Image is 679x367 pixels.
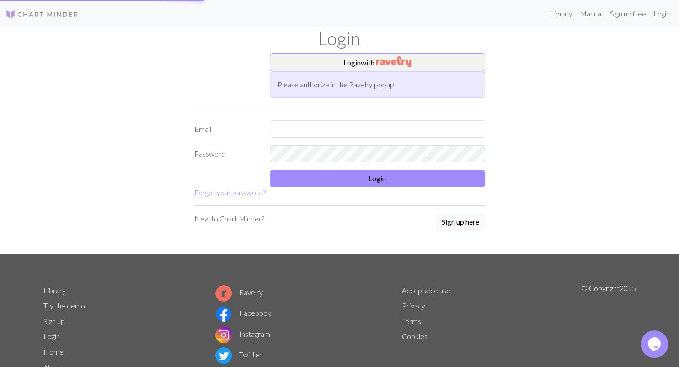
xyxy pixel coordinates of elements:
h1: Login [38,27,642,49]
img: Facebook logo [215,306,232,322]
a: Facebook [215,308,271,317]
a: Forgot your password? [194,188,266,197]
a: Login [650,5,674,23]
a: Login [43,332,60,340]
img: Ravelry logo [215,285,232,302]
a: Manual [576,5,606,23]
img: Instagram logo [215,327,232,343]
a: Terms [402,317,421,325]
label: Password [189,145,264,162]
label: Email [189,120,264,138]
img: Logo [5,9,79,20]
a: Ravelry [215,288,263,297]
a: Sign up [43,317,65,325]
img: Ravelry [376,56,411,67]
a: Library [546,5,576,23]
button: Sign up here [436,213,485,231]
a: Sign up here [436,213,485,232]
a: Home [43,347,64,356]
button: Loginwith [270,53,485,71]
a: Twitter [215,350,262,359]
a: Sign up free [606,5,650,23]
a: Instagram [215,329,270,338]
a: Acceptable use [402,286,450,295]
iframe: chat widget [641,330,670,358]
a: Try the demo [43,301,85,310]
a: Cookies [402,332,428,340]
a: Library [43,286,66,295]
p: New to Chart Minder? [194,213,264,224]
img: Twitter logo [215,347,232,364]
button: Login [270,170,485,187]
div: Please authorize in the Ravelry popup [270,71,485,98]
a: Privacy [402,301,425,310]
